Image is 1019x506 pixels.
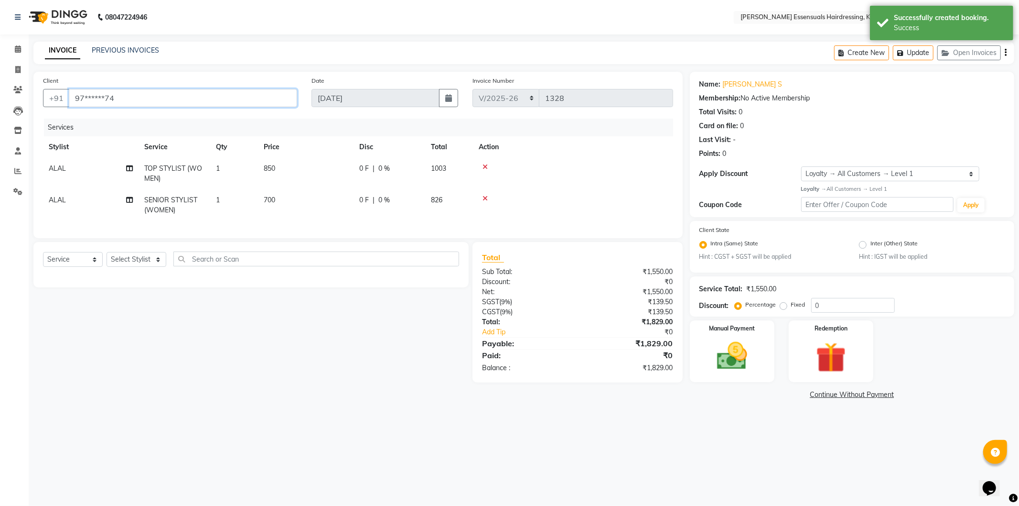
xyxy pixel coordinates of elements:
div: Balance : [475,363,578,373]
span: 0 % [378,195,390,205]
div: Service Total: [699,284,743,294]
label: Manual Payment [709,324,755,333]
img: _cash.svg [708,339,757,374]
span: 0 % [378,164,390,174]
span: Total [482,253,504,263]
div: ( ) [475,297,578,307]
div: 0 [740,121,744,131]
div: 0 [723,149,727,159]
div: ₹1,829.00 [578,363,680,373]
div: Name: [699,79,721,89]
span: 9% [501,298,510,306]
span: 1 [216,196,220,204]
span: 0 F [359,164,369,174]
div: ₹0 [578,277,680,287]
div: Discount: [475,277,578,287]
a: [PERSON_NAME] S [723,79,783,89]
img: logo [24,4,90,31]
b: 08047224946 [105,4,147,31]
div: ₹139.50 [578,297,680,307]
input: Enter Offer / Coupon Code [801,197,954,212]
span: 1003 [431,164,446,173]
div: ₹0 [595,327,680,337]
span: 9% [502,308,511,316]
label: Client [43,77,58,85]
th: Action [473,136,673,158]
div: Paid: [475,350,578,361]
label: Date [311,77,324,85]
label: Intra (Same) State [711,239,759,251]
div: - [733,135,736,145]
div: ₹0 [578,350,680,361]
label: Percentage [746,300,776,309]
button: +91 [43,89,70,107]
input: Search by Name/Mobile/Email/Code [69,89,297,107]
span: SGST [482,297,499,306]
div: Points: [699,149,721,159]
div: Successfully created booking. [894,13,1006,23]
span: TOP STYLIST (WOMEN) [144,164,202,183]
div: Net: [475,287,578,297]
span: ALAL [49,196,66,204]
div: No Active Membership [699,93,1005,103]
strong: Loyalty → [801,186,826,192]
label: Inter (Other) State [870,239,918,251]
div: ₹1,550.00 [747,284,777,294]
div: ( ) [475,307,578,317]
div: ₹139.50 [578,307,680,317]
span: 826 [431,196,442,204]
span: | [373,164,375,174]
span: CGST [482,308,500,316]
th: Qty [210,136,258,158]
small: Hint : IGST will be applied [859,253,1005,261]
div: Last Visit: [699,135,731,145]
button: Apply [957,198,985,212]
th: Disc [354,136,425,158]
button: Open Invoices [937,45,1001,60]
a: INVOICE [45,42,80,59]
a: Add Tip [475,327,595,337]
div: 0 [739,107,743,117]
div: Services [44,119,680,136]
span: 700 [264,196,275,204]
label: Client State [699,226,730,234]
th: Total [425,136,473,158]
label: Invoice Number [472,77,514,85]
div: Total: [475,317,578,327]
button: Update [893,45,933,60]
span: | [373,195,375,205]
label: Fixed [791,300,805,309]
a: Continue Without Payment [692,390,1012,400]
span: SENIOR STYLIST (WOMEN) [144,196,197,214]
div: Total Visits: [699,107,737,117]
iframe: chat widget [979,468,1009,496]
input: Search or Scan [173,252,459,266]
div: All Customers → Level 1 [801,185,1005,193]
span: 0 F [359,195,369,205]
div: ₹1,829.00 [578,317,680,327]
a: PREVIOUS INVOICES [92,46,159,55]
button: Create New [834,45,889,60]
label: Redemption [815,324,847,333]
div: Card on file: [699,121,739,131]
span: 850 [264,164,275,173]
div: ₹1,829.00 [578,338,680,349]
th: Price [258,136,354,158]
th: Stylist [43,136,139,158]
small: Hint : CGST + SGST will be applied [699,253,845,261]
div: Discount: [699,301,729,311]
div: Apply Discount [699,169,801,179]
div: Coupon Code [699,200,801,210]
div: Sub Total: [475,267,578,277]
img: _gift.svg [806,339,856,376]
div: Membership: [699,93,741,103]
div: ₹1,550.00 [578,287,680,297]
span: ALAL [49,164,66,173]
div: Success [894,23,1006,33]
th: Service [139,136,210,158]
span: 1 [216,164,220,173]
div: Payable: [475,338,578,349]
div: ₹1,550.00 [578,267,680,277]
